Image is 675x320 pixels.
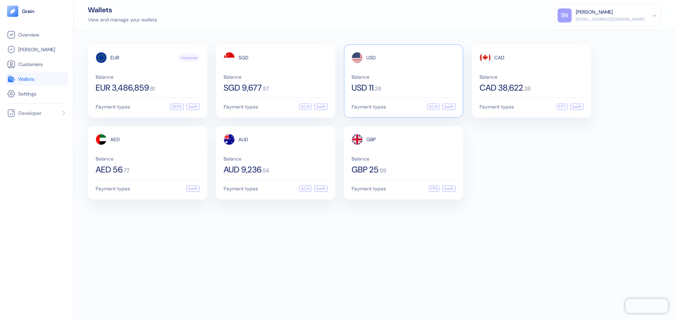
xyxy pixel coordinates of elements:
span: Wallets [18,76,34,83]
span: Settings [18,90,37,97]
span: USD [366,55,376,60]
span: Payment types [96,104,130,109]
span: Balance [224,156,328,161]
span: AUD 9,236 [224,165,262,174]
span: Balance [480,74,584,79]
span: Payment types [224,186,258,191]
span: AUD [238,137,248,142]
span: . 81 [149,86,155,92]
span: Payment types [480,104,514,109]
span: EUR [110,55,119,60]
div: SN [558,8,572,22]
div: [EMAIL_ADDRESS][DOMAIN_NAME] [576,16,645,22]
img: logo-tablet-V2.svg [7,6,18,17]
div: Swift [314,185,328,192]
a: Overview [7,31,66,39]
span: CAD 38,622 [480,84,523,92]
span: Developer [18,110,41,117]
span: [PERSON_NAME] [18,46,55,53]
span: . 38 [523,86,531,92]
div: Swift [186,185,200,192]
span: AED [110,137,120,142]
span: CAD [494,55,504,60]
a: Customers [7,60,66,68]
span: Overview [18,31,39,38]
div: Swift [442,104,456,110]
div: SEPA [170,104,184,110]
div: ACH [427,104,439,110]
span: Payment types [352,104,386,109]
div: [PERSON_NAME] [576,8,613,16]
span: Balance [96,156,200,161]
span: SGD [238,55,249,60]
span: SGD 9,677 [224,84,262,92]
span: Functional [181,55,197,60]
span: Payment types [96,186,130,191]
span: GBP [366,137,376,142]
div: Wallets [88,6,157,13]
iframe: Chatra live chat [625,299,668,313]
div: ACH [299,185,311,192]
span: EUR 3,486,859 [96,84,149,92]
div: Swift [186,104,200,110]
span: . 59 [379,168,386,174]
span: . 57 [262,86,269,92]
div: View and manage your wallets [88,16,157,24]
span: GBP 25 [352,165,379,174]
span: Customers [18,61,43,68]
span: . 28 [374,86,381,92]
span: USD 11 [352,84,374,92]
div: FPS [429,185,439,192]
span: Balance [96,74,200,79]
div: EFT [557,104,567,110]
div: Swift [442,185,456,192]
span: Payment types [352,186,386,191]
a: Settings [7,90,66,98]
div: ACH [299,104,311,110]
div: Swift [570,104,584,110]
span: AED 56 [96,165,123,174]
span: Payment types [224,104,258,109]
span: Balance [352,74,456,79]
span: . 54 [262,168,269,174]
span: Balance [224,74,328,79]
a: Wallets [7,75,66,83]
img: logo [22,9,35,14]
div: Swift [314,104,328,110]
a: [PERSON_NAME] [7,45,66,54]
span: . 77 [123,168,129,174]
span: Balance [352,156,456,161]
